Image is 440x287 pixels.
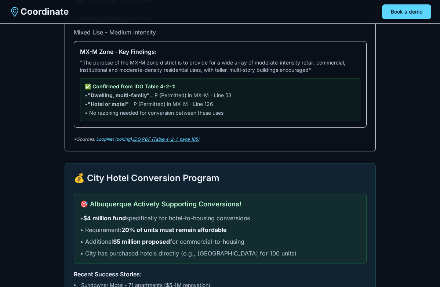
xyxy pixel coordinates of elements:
li: • No rezoning needed for conversion between these uses [85,109,356,117]
li: • = P (Permitted) in MX-M - Line 53 [85,92,356,99]
p: Mixed Use - Medium Intensity [74,28,367,37]
li: • = P (Permitted) in MX-M - Line 126 [85,100,356,108]
h4: MX-M Zone - Key Findings: [80,47,360,56]
strong: $5 million proposed [113,238,170,245]
img: Coordinate [9,6,21,18]
a: Coordinate [9,6,69,18]
strong: $4 million fund [83,214,126,222]
p: ✅ Confirmed from IDO Table 4-2-1: [85,83,356,90]
strong: "Dwelling, multi-family" [88,92,150,98]
p: *Sources: , [74,136,367,142]
p: "The purpose of the MX-M zone district is to provide for a wide array of moderate-intensity retai... [80,59,360,74]
li: • specifically for hotel-to-housing conversions [80,214,360,222]
li: • Additional for commercial-to-housing [80,237,360,246]
a: IDO PDF (Table 4-2-1, page 185) [133,136,199,142]
strong: "Hotel or motel" [88,101,129,107]
h4: Recent Success Stories: [74,270,367,279]
strong: 20% of units must remain affordable [121,226,227,233]
h2: 💰 City Hotel Conversion Program [74,172,367,184]
button: Book a demo [382,4,431,19]
li: • City has purchased hotels directly (e.g., [GEOGRAPHIC_DATA] for 100 units) [80,249,360,258]
a: LoopNet (zoning) [96,136,132,142]
li: • Requirement: [80,225,360,234]
h3: 🎯 Albuquerque Actively Supporting Conversions! [80,199,360,209]
span: Coordinate [21,6,69,18]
